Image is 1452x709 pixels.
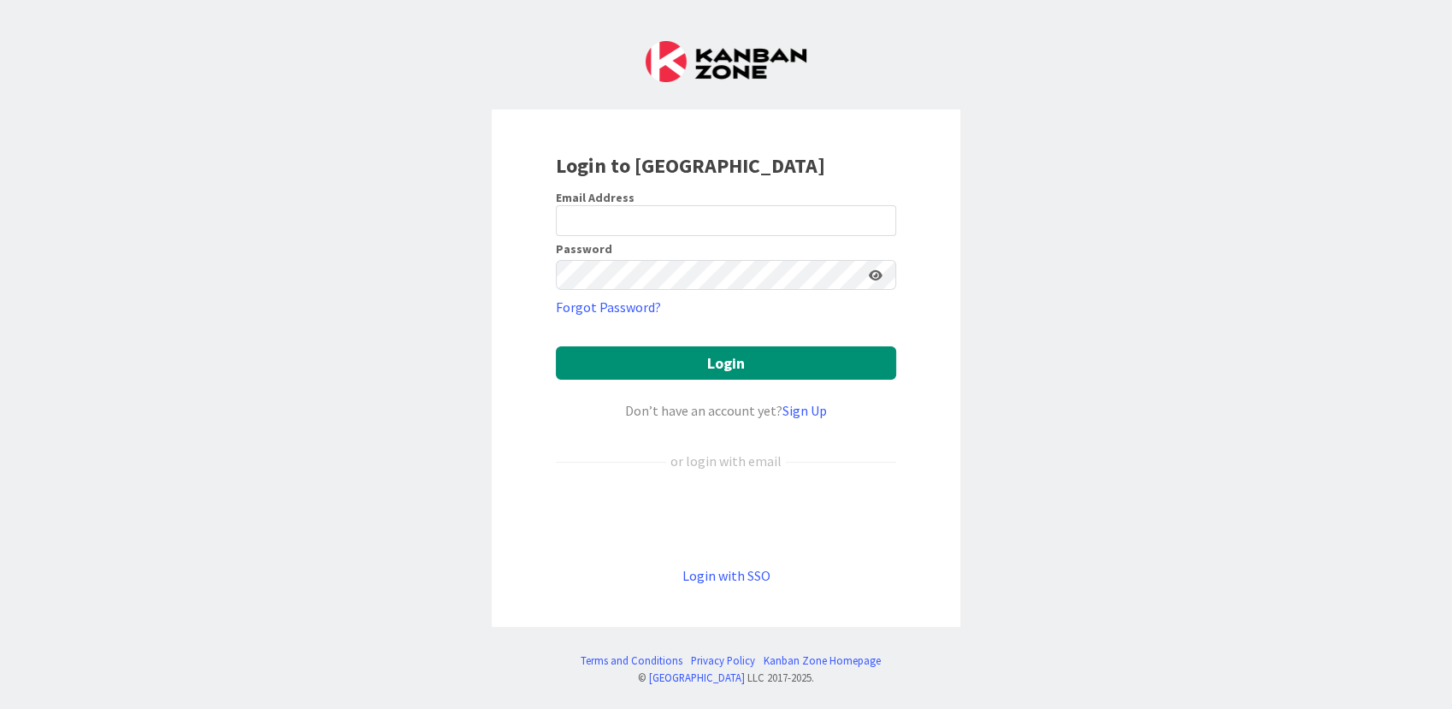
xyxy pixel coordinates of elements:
[691,653,755,669] a: Privacy Policy
[556,346,896,380] button: Login
[556,190,635,205] label: Email Address
[547,499,905,537] iframe: Sign in with Google Button
[572,670,881,686] div: © LLC 2017- 2025 .
[556,297,661,317] a: Forgot Password?
[782,402,827,419] a: Sign Up
[556,243,612,255] label: Password
[646,41,806,82] img: Kanban Zone
[556,400,896,421] div: Don’t have an account yet?
[666,451,786,471] div: or login with email
[649,671,745,684] a: [GEOGRAPHIC_DATA]
[556,152,825,179] b: Login to [GEOGRAPHIC_DATA]
[764,653,881,669] a: Kanban Zone Homepage
[682,567,770,584] a: Login with SSO
[581,653,682,669] a: Terms and Conditions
